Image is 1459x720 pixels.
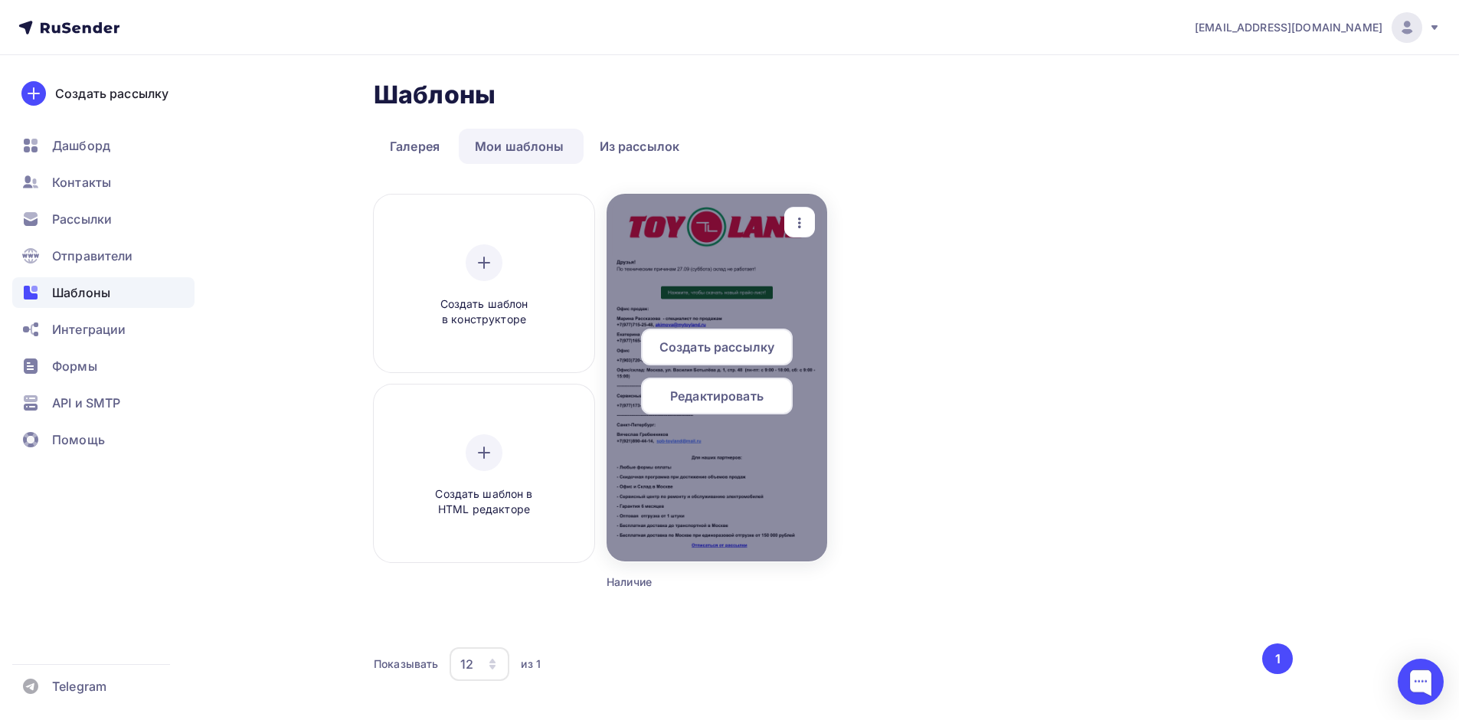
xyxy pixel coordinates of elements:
a: Шаблоны [12,277,195,308]
button: 12 [449,646,510,682]
a: Из рассылок [584,129,696,164]
a: Мои шаблоны [459,129,581,164]
ul: Pagination [1260,643,1294,674]
span: Шаблоны [52,283,110,302]
span: Telegram [52,677,106,695]
a: Контакты [12,167,195,198]
span: Контакты [52,173,111,191]
a: Галерея [374,129,456,164]
span: Создать шаблон в HTML редакторе [411,486,557,518]
span: API и SMTP [52,394,120,412]
span: Формы [52,357,97,375]
span: Интеграции [52,320,126,339]
span: Создать рассылку [659,338,774,356]
a: Формы [12,351,195,381]
span: Отправители [52,247,133,265]
span: Редактировать [670,387,764,405]
div: Показывать [374,656,438,672]
div: Наличие [607,574,772,590]
div: 12 [460,655,473,673]
div: из 1 [521,656,541,672]
a: Дашборд [12,130,195,161]
a: [EMAIL_ADDRESS][DOMAIN_NAME] [1195,12,1441,43]
h2: Шаблоны [374,80,496,110]
span: Помощь [52,430,105,449]
a: Рассылки [12,204,195,234]
div: Создать рассылку [55,84,168,103]
span: Создать шаблон в конструкторе [411,296,557,328]
a: Отправители [12,241,195,271]
span: Рассылки [52,210,112,228]
span: Дашборд [52,136,110,155]
button: Go to page 1 [1262,643,1293,674]
span: [EMAIL_ADDRESS][DOMAIN_NAME] [1195,20,1382,35]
